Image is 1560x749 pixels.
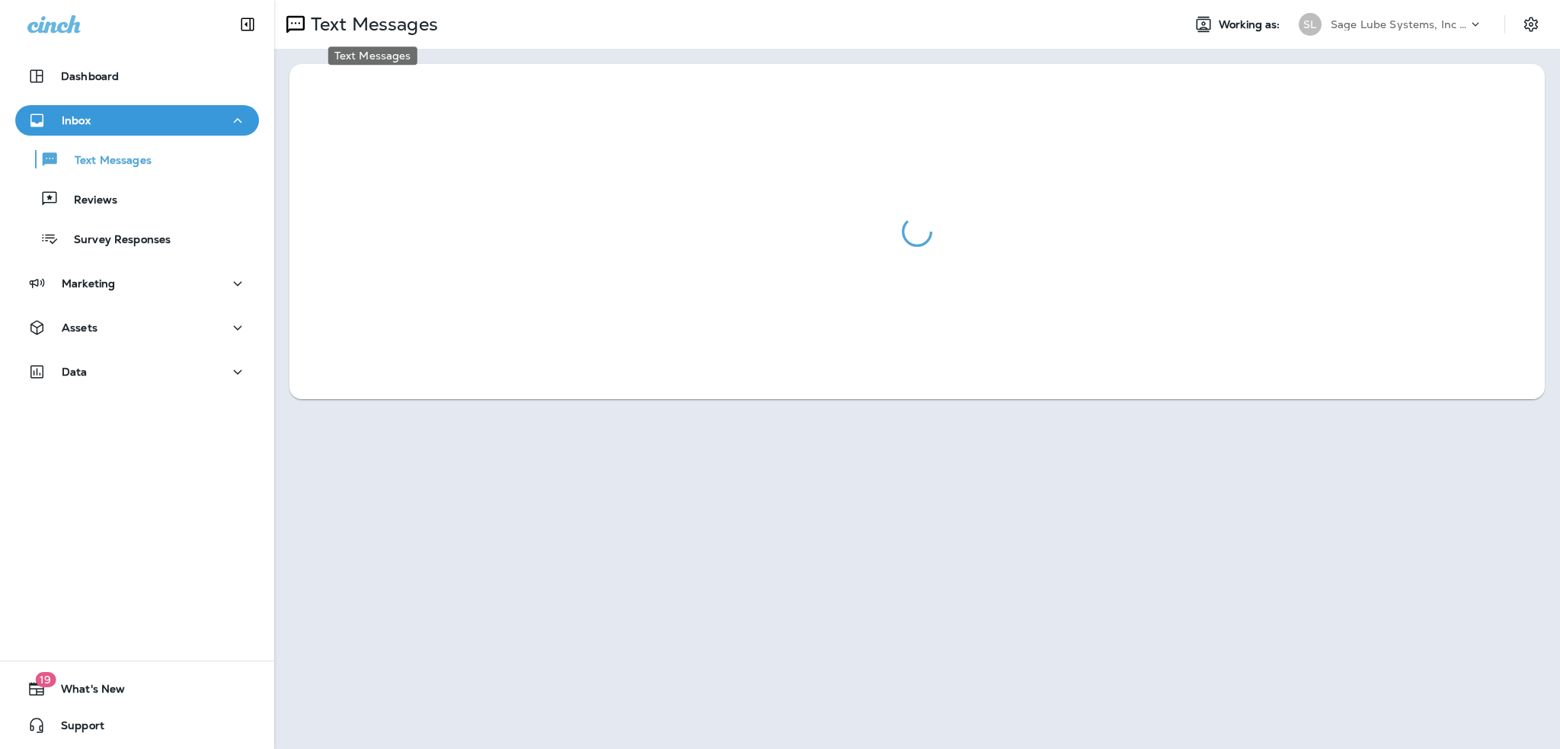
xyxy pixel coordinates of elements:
button: Marketing [15,268,259,299]
p: Survey Responses [59,233,171,248]
p: Data [62,366,88,378]
p: Marketing [62,277,115,290]
p: Text Messages [305,13,438,36]
button: Settings [1517,11,1545,38]
button: Inbox [15,105,259,136]
span: What's New [46,683,125,701]
span: Working as: [1219,18,1283,31]
button: Assets [15,312,259,343]
p: Inbox [62,114,91,126]
p: Dashboard [61,70,119,82]
p: Reviews [59,194,117,208]
button: Reviews [15,183,259,215]
button: Data [15,357,259,387]
div: Text Messages [328,46,417,65]
p: Text Messages [59,154,152,168]
p: Sage Lube Systems, Inc dba LOF Xpress Oil Change [1331,18,1468,30]
p: Assets [62,322,97,334]
span: Support [46,719,104,738]
button: Survey Responses [15,222,259,254]
button: Collapse Sidebar [226,9,269,40]
button: Support [15,710,259,741]
button: 19What's New [15,674,259,704]
button: Text Messages [15,143,259,175]
button: Dashboard [15,61,259,91]
div: SL [1299,13,1322,36]
span: 19 [35,672,56,687]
